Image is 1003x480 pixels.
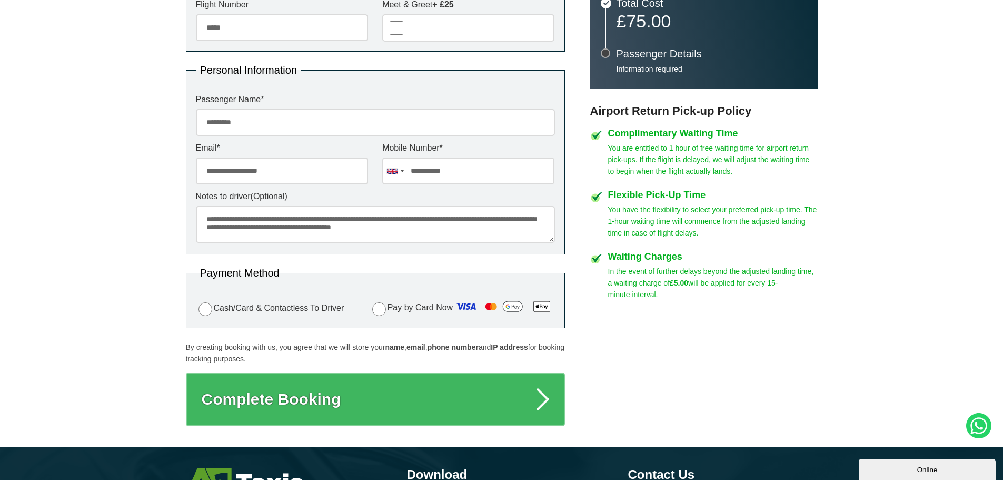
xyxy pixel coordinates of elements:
strong: name [385,343,404,351]
label: Cash/Card & Contactless To Driver [196,301,344,316]
span: 75.00 [626,11,671,31]
strong: £5.00 [670,279,688,287]
label: Mobile Number [382,144,554,152]
h3: Airport Return Pick-up Policy [590,104,818,118]
p: £ [617,14,807,28]
h3: Passenger Details [617,48,807,59]
p: In the event of further delays beyond the adjusted landing time, a waiting charge of will be appl... [608,266,818,300]
h4: Flexible Pick-Up Time [608,190,818,200]
input: Pay by Card Now [372,302,386,316]
legend: Payment Method [196,268,284,278]
p: You are entitled to 1 hour of free waiting time for airport return pick-ups. If the flight is del... [608,142,818,177]
legend: Personal Information [196,65,302,75]
strong: IP address [491,343,528,351]
p: Information required [617,64,807,74]
h4: Complimentary Waiting Time [608,129,818,138]
strong: email [406,343,425,351]
div: United Kingdom: +44 [383,158,407,184]
label: Pay by Card Now [370,298,555,318]
strong: phone number [428,343,479,351]
span: (Optional) [251,192,287,201]
h4: Waiting Charges [608,252,818,261]
button: Complete Booking [186,373,565,426]
p: You have the flexibility to select your preferred pick-up time. The 1-hour waiting time will comm... [608,204,818,239]
iframe: chat widget [859,457,998,480]
label: Passenger Name [196,95,555,104]
label: Notes to driver [196,192,555,201]
label: Email [196,144,368,152]
p: By creating booking with us, you agree that we will store your , , and for booking tracking purpo... [186,341,565,365]
input: Cash/Card & Contactless To Driver [198,302,212,316]
label: Flight Number [196,1,368,9]
label: Meet & Greet [382,1,554,9]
